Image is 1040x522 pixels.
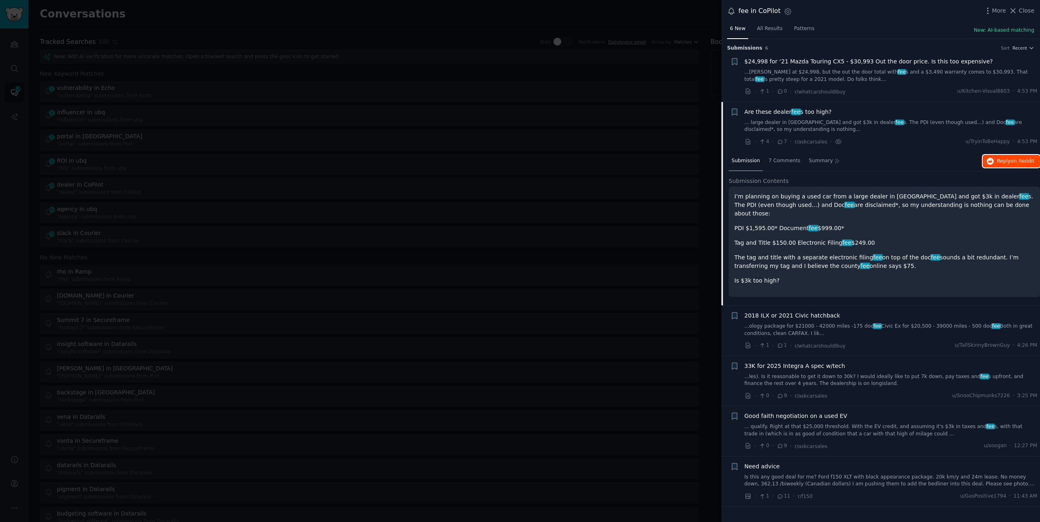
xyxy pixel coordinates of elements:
a: 33K for 2025 Integra A spec w/tech [745,362,845,370]
span: fee [897,69,907,75]
a: Good faith negotiation on a used EV [745,412,847,420]
span: · [772,442,774,450]
span: u/GasPositive1794 [960,493,1006,500]
p: Is $3k too high? [734,276,1034,285]
span: fee [860,263,871,269]
a: Patterns [791,22,817,39]
span: · [1013,342,1014,349]
span: fee [986,424,995,429]
span: · [772,341,774,350]
span: More [992,7,1006,15]
a: Are these dealerfees too high? [745,108,832,116]
p: I’m planning on buying a used car from a large dealer in [GEOGRAPHIC_DATA] and got $3k in dealer ... [734,192,1034,218]
span: 4:53 PM [1017,138,1037,146]
span: 0 [759,442,769,450]
span: · [1009,493,1011,500]
a: 2018 ILX or 2021 Civic hatchback [745,311,840,320]
a: $24,998 for ‘21 Mazda Touring CX5 - $30,993 Out the door price. Is this too expensive? [745,57,993,66]
a: All Results [754,22,785,39]
span: 7 [777,138,787,146]
span: · [1013,88,1014,95]
span: fee [895,120,904,125]
span: r/askcarsales [795,139,827,145]
span: · [790,391,792,400]
button: Recent [1012,45,1034,51]
span: · [790,341,792,350]
span: 9 [777,392,787,400]
span: 11:43 AM [1014,493,1037,500]
span: fee [844,202,855,208]
span: 6 New [730,25,745,33]
a: Is this any good deal for me? Ford f150 XLT with black appearance package. 20k km/y and 24m lease... [745,474,1038,488]
span: fee [1019,193,1029,200]
span: · [1013,392,1014,400]
span: · [754,391,756,400]
span: 0 [759,392,769,400]
span: 1 [759,493,769,500]
span: fee [755,76,764,82]
span: 1 [777,342,787,349]
span: · [772,391,774,400]
span: fee [791,109,801,115]
span: r/askcarsales [795,393,827,399]
a: ... large dealer in [GEOGRAPHIC_DATA] and got $3k in dealerfees. The PDI (even though used…) and ... [745,119,1038,133]
p: The tag and title with a separate electronic filing on top of the doc sounds a bit redundant. I’m... [734,253,1034,270]
span: All Results [757,25,782,33]
span: u/Kitchen-Visual8803 [957,88,1010,95]
span: · [830,137,832,146]
span: 6 [765,46,768,50]
span: r/whatcarshouldIbuy [795,89,846,95]
a: ...les). Is it reasonable to get it down to 30k? I would ideally like to put 7k down, pay taxes a... [745,373,1038,387]
span: · [1013,138,1014,146]
span: · [754,492,756,500]
span: 12:27 PM [1014,442,1037,450]
span: · [790,442,792,450]
p: PDI $1,595.00* Document $999.00* [734,224,1034,233]
span: 3:25 PM [1017,392,1037,400]
span: Submission Contents [729,177,789,185]
span: 1 [759,342,769,349]
span: fee [808,225,819,231]
a: Need advice [745,462,780,471]
span: 1 [759,88,769,95]
span: Summary [809,157,833,165]
span: · [772,137,774,146]
span: Patterns [794,25,814,33]
span: · [790,137,792,146]
span: on Reddit [1011,158,1034,164]
p: Tag and Title $150.00 Electronic Filing $249.00 [734,239,1034,247]
span: 9 [777,442,787,450]
a: ... qualify. Right at that $25,000 threshold. With the EV credit, and assuming it's $3k in taxes ... [745,423,1038,437]
button: More [984,7,1006,15]
span: u/TryinToBeHappy [965,138,1010,146]
span: fee [873,323,882,329]
span: · [754,87,756,96]
span: fee [873,254,883,261]
span: 4:53 PM [1017,88,1037,95]
span: Are these dealer s too high? [745,108,832,116]
span: · [754,341,756,350]
div: fee in CoPilot [738,6,781,16]
span: r/f150 [798,494,813,499]
span: fee [930,254,941,261]
span: fee [980,374,989,379]
span: u/SnooChipmunks7226 [952,392,1010,400]
span: Submission s [727,45,762,52]
span: u/TallSkinnyBrownGuy [955,342,1010,349]
span: 4:26 PM [1017,342,1037,349]
span: · [1010,442,1011,450]
a: ...ology package for $21000 - 42000 miles -175 docfeeCivic Ex for $20,500 - 39000 miles - 500 doc... [745,323,1038,337]
span: u/soogan [984,442,1007,450]
span: · [754,442,756,450]
span: fee [1005,120,1015,125]
span: r/askcarsales [795,444,827,449]
span: r/whatcarshouldIbuy [795,343,846,349]
button: Replyon Reddit [983,155,1040,168]
button: New: AI-based matching [974,27,1034,34]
